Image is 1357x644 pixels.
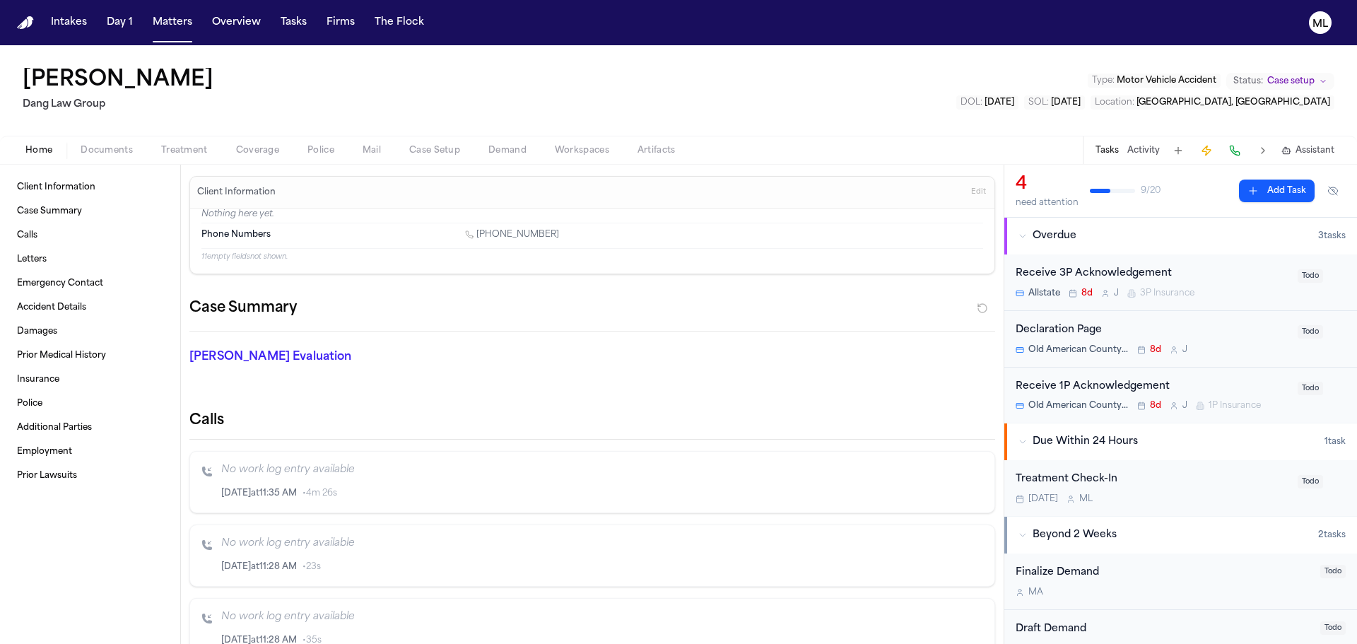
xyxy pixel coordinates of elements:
[221,610,983,624] p: No work log entry available
[1182,400,1187,411] span: J
[1298,269,1323,283] span: Todo
[1298,325,1323,339] span: Todo
[11,440,169,463] a: Employment
[1028,98,1049,107] span: SOL :
[1140,288,1194,299] span: 3P Insurance
[1296,145,1334,156] span: Assistant
[221,561,297,573] span: [DATE] at 11:28 AM
[1150,344,1161,356] span: 8d
[17,16,34,30] a: Home
[236,145,279,156] span: Coverage
[1016,322,1289,339] div: Declaration Page
[221,488,297,499] span: [DATE] at 11:35 AM
[1225,141,1245,160] button: Make a Call
[1024,95,1085,110] button: Edit SOL: 2027-07-23
[363,145,381,156] span: Mail
[321,10,360,35] a: Firms
[985,98,1014,107] span: [DATE]
[1318,529,1346,541] span: 2 task s
[555,145,609,156] span: Workspaces
[1079,493,1093,505] span: M L
[1141,185,1161,197] span: 9 / 20
[11,320,169,343] a: Damages
[201,229,271,240] span: Phone Numbers
[1004,517,1357,554] button: Beyond 2 Weeks2tasks
[101,10,139,35] button: Day 1
[1081,288,1093,299] span: 8d
[638,145,676,156] span: Artifacts
[11,176,169,199] a: Client Information
[1281,145,1334,156] button: Assistant
[11,296,169,319] a: Accident Details
[307,145,334,156] span: Police
[1091,95,1334,110] button: Edit Location: Round Rock, TX
[189,411,995,431] h2: Calls
[221,463,983,477] p: No work log entry available
[1182,344,1187,356] span: J
[302,488,337,499] span: • 4m 26s
[1004,554,1357,610] div: Open task: Finalize Demand
[1016,266,1289,282] div: Receive 3P Acknowledgement
[1004,218,1357,254] button: Overdue3tasks
[11,392,169,415] a: Police
[17,16,34,30] img: Finch Logo
[1267,76,1315,87] span: Case setup
[302,561,321,573] span: • 23s
[1209,400,1261,411] span: 1P Insurance
[23,68,213,93] h1: [PERSON_NAME]
[1320,565,1346,578] span: Todo
[1033,528,1117,542] span: Beyond 2 Weeks
[1114,288,1119,299] span: J
[1298,382,1323,395] span: Todo
[1136,98,1330,107] span: [GEOGRAPHIC_DATA], [GEOGRAPHIC_DATA]
[1016,197,1079,209] div: need attention
[1028,288,1060,299] span: Allstate
[1324,436,1346,447] span: 1 task
[1016,472,1289,488] div: Treatment Check-In
[1028,400,1129,411] span: Old American County Mutual Fire Insurance Company
[1028,587,1043,598] span: M A
[1028,493,1058,505] span: [DATE]
[1033,229,1076,243] span: Overdue
[1004,368,1357,423] div: Open task: Receive 1P Acknowledgement
[11,224,169,247] a: Calls
[409,145,460,156] span: Case Setup
[23,68,213,93] button: Edit matter name
[161,145,208,156] span: Treatment
[1318,230,1346,242] span: 3 task s
[11,368,169,391] a: Insurance
[1320,180,1346,202] button: Hide completed tasks (⌘⇧H)
[275,10,312,35] button: Tasks
[25,145,52,156] span: Home
[81,145,133,156] span: Documents
[1028,344,1129,356] span: Old American County Mutual Fire Insurance Company
[1095,145,1119,156] button: Tasks
[201,209,983,223] p: Nothing here yet.
[147,10,198,35] button: Matters
[369,10,430,35] a: The Flock
[1239,180,1315,202] button: Add Task
[206,10,266,35] button: Overview
[201,252,983,262] p: 11 empty fields not shown.
[1004,311,1357,368] div: Open task: Declaration Page
[1233,76,1263,87] span: Status:
[967,181,990,204] button: Edit
[1016,565,1312,581] div: Finalize Demand
[11,248,169,271] a: Letters
[23,96,219,113] h2: Dang Law Group
[11,272,169,295] a: Emergency Contact
[1095,98,1134,107] span: Location :
[1051,98,1081,107] span: [DATE]
[1004,460,1357,516] div: Open task: Treatment Check-In
[1016,379,1289,395] div: Receive 1P Acknowledgement
[465,229,559,240] a: Call 1 (512) 593-0362
[11,464,169,487] a: Prior Lawsuits
[1320,621,1346,635] span: Todo
[971,187,986,197] span: Edit
[45,10,93,35] button: Intakes
[221,537,983,551] p: No work log entry available
[1004,254,1357,311] div: Open task: Receive 3P Acknowledgement
[1092,76,1115,85] span: Type :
